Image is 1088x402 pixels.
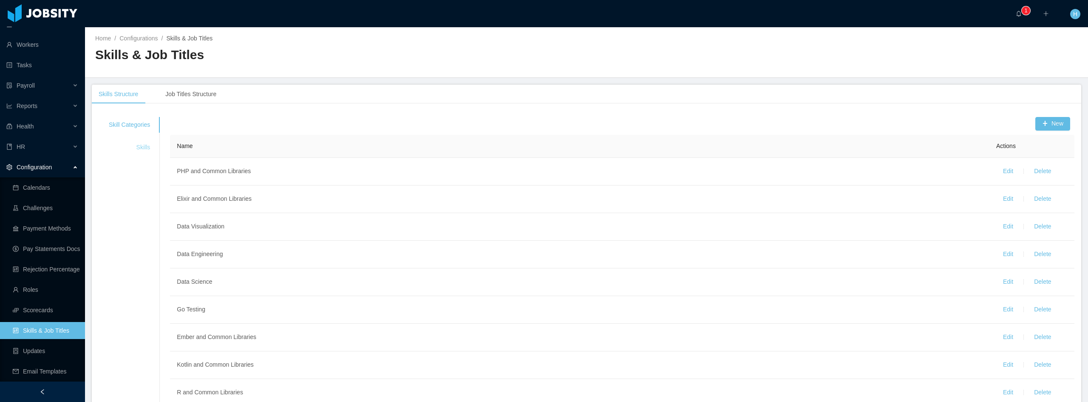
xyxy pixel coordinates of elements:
span: / [161,35,163,42]
button: Delete [1027,192,1058,206]
td: Kotlin and Common Libraries [170,351,989,379]
a: icon: profileTasks [6,57,78,74]
span: Configuration [17,164,52,171]
td: Ember and Common Libraries [170,324,989,351]
button: icon: plusNew [1035,117,1070,131]
span: Configurations [119,35,158,42]
a: icon: userWorkers [6,36,78,53]
span: Reports [17,103,37,109]
div: Skills Structure [92,85,145,104]
button: Delete [1027,165,1058,178]
span: Health [17,123,34,130]
i: icon: setting [6,164,12,170]
button: Delete [1027,331,1058,344]
i: icon: line-chart [6,103,12,109]
span: Actions [996,143,1016,149]
h2: Skills & Job Titles [95,46,586,64]
a: icon: userRoles [13,281,78,298]
a: icon: containerUpdates [13,342,78,359]
button: Delete [1027,386,1058,399]
sup: 1 [1022,6,1030,15]
i: icon: file-protect [6,83,12,88]
p: 1 [1025,6,1028,15]
td: Data Engineering [170,241,989,268]
button: Edit [996,248,1020,261]
div: Skills [99,140,160,155]
span: Payroll [17,82,35,89]
a: icon: buildScorecards [13,302,78,319]
a: Home [95,35,111,42]
span: Skills & Job Titles [166,35,212,42]
a: icon: controlSkills & Job Titles [13,322,78,339]
button: Edit [996,386,1020,399]
td: Data Science [170,268,989,296]
button: Delete [1027,275,1058,289]
span: H [1073,9,1077,19]
button: Delete [1027,220,1058,234]
button: Edit [996,192,1020,206]
td: Go Testing [170,296,989,324]
button: Delete [1027,303,1058,316]
div: Job Titles Structure [159,85,223,104]
span: Name [177,143,193,149]
button: Edit [996,275,1020,289]
i: icon: medicine-box [6,123,12,129]
div: Skill Categories [99,117,160,133]
a: icon: bankPayment Methods [13,220,78,237]
a: icon: controlRejection Percentage [13,261,78,278]
td: PHP and Common Libraries [170,158,989,185]
a: icon: dollarPay Statements Docs [13,240,78,257]
button: Delete [1027,248,1058,261]
span: / [114,35,116,42]
td: Elixir and Common Libraries [170,185,989,213]
span: HR [17,143,25,150]
a: icon: experimentChallenges [13,200,78,217]
button: Edit [996,165,1020,178]
i: icon: plus [1043,11,1049,17]
button: Delete [1027,358,1058,372]
a: icon: calendarCalendars [13,179,78,196]
td: Data Visualization [170,213,989,241]
a: icon: mailEmail Templates [13,363,78,380]
i: icon: book [6,144,12,150]
button: Edit [996,220,1020,234]
button: Edit [996,303,1020,316]
button: Edit [996,331,1020,344]
button: Edit [996,358,1020,372]
i: icon: bell [1016,11,1022,17]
